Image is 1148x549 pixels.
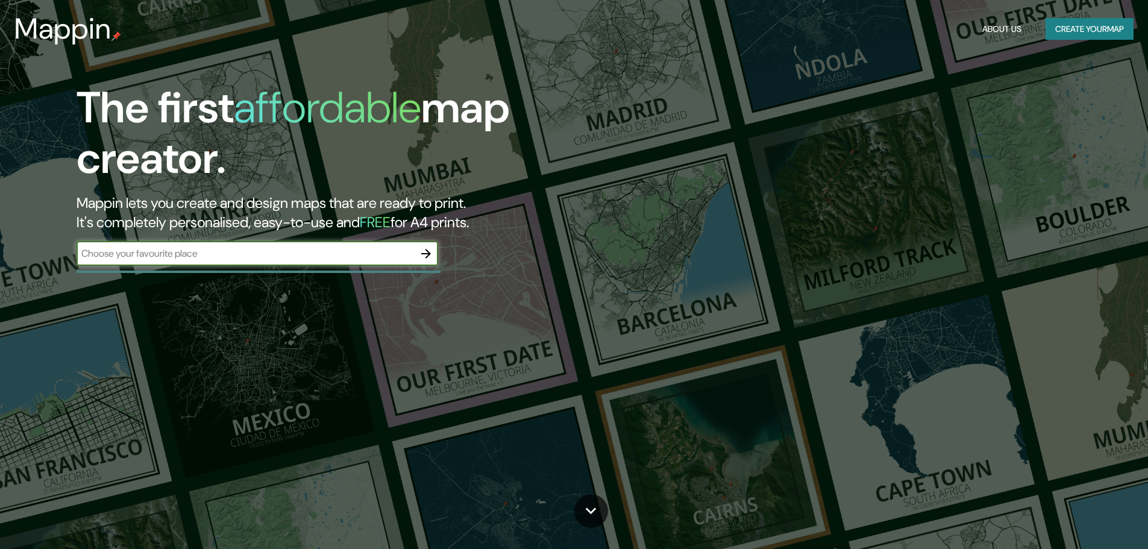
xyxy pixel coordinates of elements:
[977,18,1026,40] button: About Us
[77,83,651,193] h1: The first map creator.
[14,12,111,46] h3: Mappin
[360,213,391,231] h5: FREE
[111,31,121,41] img: mappin-pin
[77,193,651,232] h2: Mappin lets you create and design maps that are ready to print. It's completely personalised, eas...
[234,80,421,136] h1: affordable
[77,246,414,260] input: Choose your favourite place
[1046,18,1134,40] button: Create yourmap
